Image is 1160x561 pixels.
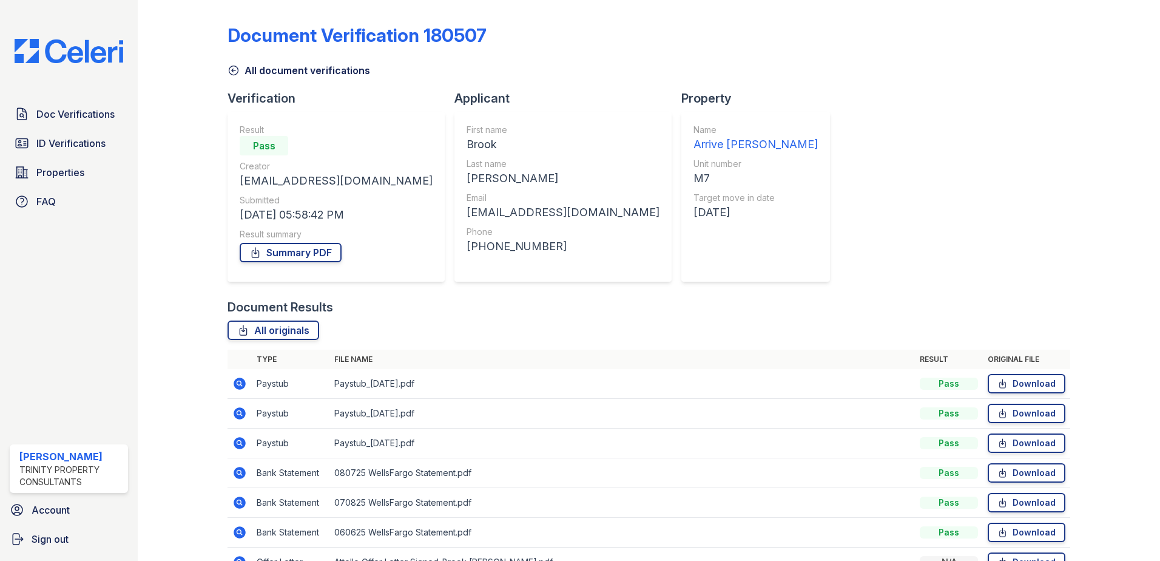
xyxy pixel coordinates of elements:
[983,350,1070,369] th: Original file
[988,433,1065,453] a: Download
[454,90,681,107] div: Applicant
[693,170,818,187] div: M7
[240,228,433,240] div: Result summary
[19,449,123,464] div: [PERSON_NAME]
[10,160,128,185] a: Properties
[10,189,128,214] a: FAQ
[228,24,487,46] div: Document Verification 180507
[467,204,659,221] div: [EMAIL_ADDRESS][DOMAIN_NAME]
[920,526,978,539] div: Pass
[19,464,123,488] div: Trinity Property Consultants
[240,194,433,206] div: Submitted
[252,488,329,518] td: Bank Statement
[988,523,1065,542] a: Download
[329,429,915,458] td: Paystub_[DATE].pdf
[5,527,133,551] a: Sign out
[467,124,659,136] div: First name
[5,498,133,522] a: Account
[10,102,128,126] a: Doc Verifications
[920,378,978,390] div: Pass
[228,299,333,316] div: Document Results
[5,39,133,63] img: CE_Logo_Blue-a8612792a0a2168367f1c8372b55b34899dd931a85d93a1a3d3e32e68fde9ad4.png
[36,107,115,121] span: Doc Verifications
[240,136,288,155] div: Pass
[36,194,56,209] span: FAQ
[467,170,659,187] div: [PERSON_NAME]
[252,518,329,548] td: Bank Statement
[467,158,659,170] div: Last name
[329,350,915,369] th: File name
[228,90,454,107] div: Verification
[467,136,659,153] div: Brook
[240,160,433,172] div: Creator
[467,192,659,204] div: Email
[329,399,915,429] td: Paystub_[DATE].pdf
[36,136,106,151] span: ID Verifications
[252,369,329,399] td: Paystub
[920,497,978,509] div: Pass
[920,467,978,479] div: Pass
[228,63,370,78] a: All document verifications
[36,165,84,180] span: Properties
[252,458,329,488] td: Bank Statement
[693,204,818,221] div: [DATE]
[681,90,840,107] div: Property
[252,350,329,369] th: Type
[252,399,329,429] td: Paystub
[920,437,978,449] div: Pass
[329,488,915,518] td: 070825 WellsFargo Statement.pdf
[693,124,818,136] div: Name
[920,407,978,420] div: Pass
[467,226,659,238] div: Phone
[329,458,915,488] td: 080725 WellsFargo Statement.pdf
[693,136,818,153] div: Arrive [PERSON_NAME]
[988,374,1065,393] a: Download
[252,429,329,458] td: Paystub
[693,124,818,153] a: Name Arrive [PERSON_NAME]
[329,369,915,399] td: Paystub_[DATE].pdf
[988,493,1065,512] a: Download
[467,238,659,255] div: [PHONE_NUMBER]
[10,131,128,155] a: ID Verifications
[240,206,433,223] div: [DATE] 05:58:42 PM
[32,503,70,517] span: Account
[240,172,433,189] div: [EMAIL_ADDRESS][DOMAIN_NAME]
[240,124,433,136] div: Result
[988,463,1065,483] a: Download
[228,321,319,340] a: All originals
[329,518,915,548] td: 060625 WellsFargo Statement.pdf
[240,243,342,262] a: Summary PDF
[693,192,818,204] div: Target move in date
[988,404,1065,423] a: Download
[915,350,983,369] th: Result
[693,158,818,170] div: Unit number
[32,532,69,546] span: Sign out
